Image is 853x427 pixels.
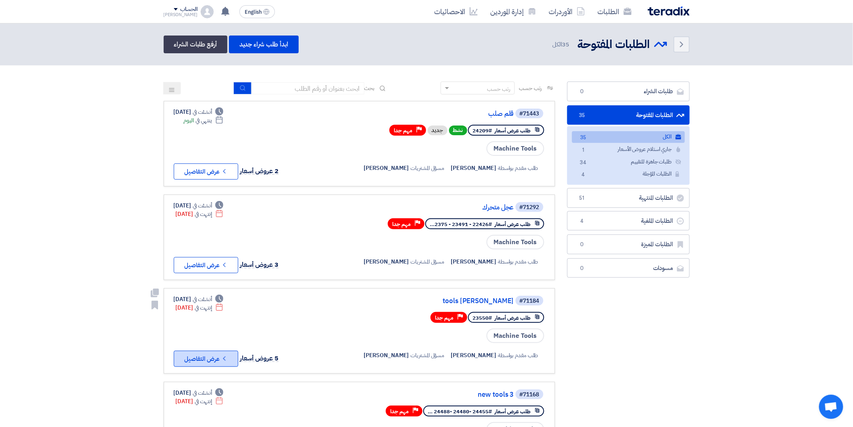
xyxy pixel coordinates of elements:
[572,156,685,168] a: طلبات جاهزة للتقييم
[819,395,843,419] div: Open chat
[451,257,497,266] span: [PERSON_NAME]
[196,116,212,125] span: ينتهي في
[252,82,364,94] input: ابحث بعنوان أو رقم الطلب
[578,134,588,142] span: 35
[577,111,587,119] span: 35
[193,201,212,210] span: أنشئت في
[176,397,224,406] div: [DATE]
[498,257,539,266] span: طلب مقدم بواسطة
[364,84,375,92] span: بحث
[572,131,685,143] a: الكل
[174,108,224,116] div: [DATE]
[411,351,445,360] span: مسؤل المشتريات
[487,329,544,343] span: Machine Tools
[578,159,588,167] span: 34
[577,241,587,249] span: 0
[174,163,238,180] button: عرض التفاصيل
[176,304,224,312] div: [DATE]
[577,88,587,96] span: 0
[428,126,447,135] div: جديد
[240,354,279,363] span: 5 عروض أسعار
[364,351,409,360] span: [PERSON_NAME]
[572,144,685,155] a: جاري استلام عروض الأسعار
[428,408,492,415] span: #24455 -24480 -24488 ...
[391,408,409,415] span: مهم جدا
[193,295,212,304] span: أنشئت في
[572,168,685,180] a: الطلبات المؤجلة
[428,2,484,21] a: الاحصائيات
[498,351,539,360] span: طلب مقدم بواسطة
[229,36,299,53] a: ابدأ طلب شراء جديد
[487,141,544,156] span: Machine Tools
[520,111,539,117] div: #71443
[245,9,262,15] span: English
[578,146,588,155] span: 1
[577,264,587,272] span: 0
[201,5,214,18] img: profile_test.png
[520,205,539,210] div: #71292
[411,257,445,266] span: مسؤل المشتريات
[519,84,542,92] span: رتب حسب
[174,201,224,210] div: [DATE]
[394,127,413,134] span: مهم جدا
[411,164,445,172] span: مسؤل المشتريات
[487,235,544,249] span: Machine Tools
[364,164,409,172] span: [PERSON_NAME]
[578,37,650,52] h2: الطلبات المفتوحة
[562,40,570,49] span: 35
[484,2,543,21] a: إدارة الموردين
[591,2,638,21] a: الطلبات
[240,260,279,270] span: 3 عروض أسعار
[567,82,690,101] a: طلبات الشراء0
[451,164,497,172] span: [PERSON_NAME]
[567,188,690,208] a: الطلبات المنتهية51
[648,6,690,16] img: Teradix logo
[176,210,224,218] div: [DATE]
[495,220,531,228] span: طلب عرض أسعار
[552,40,571,49] span: الكل
[567,234,690,254] a: الطلبات المميزة0
[174,295,224,304] div: [DATE]
[430,220,492,228] span: #22426 - 23491 - 2375...
[353,391,514,398] a: new tools 3
[183,116,223,125] div: اليوم
[495,408,531,415] span: طلب عرض أسعار
[174,389,224,397] div: [DATE]
[364,257,409,266] span: [PERSON_NAME]
[567,105,690,125] a: الطلبات المفتوحة35
[193,389,212,397] span: أنشئت في
[520,392,539,398] div: #71168
[193,108,212,116] span: أنشئت في
[473,127,492,134] span: #24209
[164,13,198,17] div: [PERSON_NAME]
[353,110,514,117] a: قلم صلب
[520,298,539,304] div: #71184
[174,351,238,367] button: عرض التفاصيل
[393,220,411,228] span: مهم جدا
[543,2,591,21] a: الأوردرات
[567,211,690,231] a: الطلبات الملغية4
[473,314,492,322] span: #23550
[353,297,514,305] a: tools [PERSON_NAME]
[195,304,212,312] span: إنتهت في
[180,6,198,13] div: الحساب
[435,314,454,322] span: مهم جدا
[353,204,514,211] a: عجل متحرك
[498,164,539,172] span: طلب مقدم بواسطة
[239,5,275,18] button: English
[495,314,531,322] span: طلب عرض أسعار
[195,210,212,218] span: إنتهت في
[487,85,510,93] div: رتب حسب
[577,194,587,202] span: 51
[577,217,587,225] span: 4
[451,351,497,360] span: [PERSON_NAME]
[495,127,531,134] span: طلب عرض أسعار
[578,171,588,179] span: 4
[567,258,690,278] a: مسودات0
[164,36,227,53] a: أرفع طلبات الشراء
[195,397,212,406] span: إنتهت في
[449,126,467,135] span: نشط
[240,166,279,176] span: 2 عروض أسعار
[174,257,238,273] button: عرض التفاصيل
